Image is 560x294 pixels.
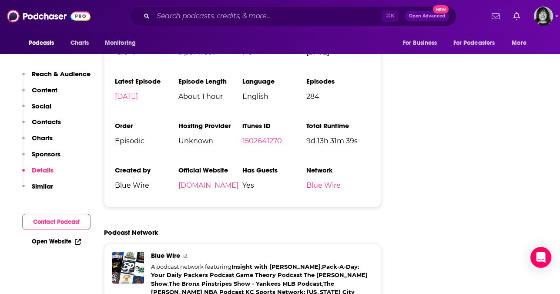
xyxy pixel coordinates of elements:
[131,275,146,289] img: Knicks Film School
[22,166,54,182] button: Details
[129,6,456,26] div: Search podcasts, credits, & more...
[153,9,382,23] input: Search podcasts, credits, & more...
[151,251,187,260] span: Blue Wire
[231,263,321,270] a: Insight with [PERSON_NAME]
[151,271,368,287] a: The [PERSON_NAME] Show
[178,92,242,101] span: About 1 hour
[178,122,242,130] h3: Hosting Provider
[32,134,53,142] p: Charts
[22,86,57,102] button: Content
[506,35,537,51] button: open menu
[22,214,91,230] button: Contact Podcast
[133,262,148,277] img: The Dane Moore NBA Podcast
[22,118,61,134] button: Contacts
[322,280,323,287] span: ,
[321,263,322,270] span: ,
[235,271,236,278] span: ,
[123,248,137,262] img: Pack-A-Day: Your Daily Packers Podcast
[22,102,51,118] button: Social
[178,77,242,85] h3: Episode Length
[23,35,66,51] button: open menu
[110,246,124,260] img: Insight with Chris Van Vliet
[306,137,370,145] span: 9d 13h 31m 39s
[105,37,136,49] span: Monitoring
[112,252,144,284] a: Blue Wire
[242,166,306,174] h3: Has Guests
[168,280,169,287] span: ,
[115,137,179,145] span: Episodic
[32,70,91,78] p: Reach & Audience
[530,247,551,268] div: Open Intercom Messenger
[510,9,523,24] a: Show notifications dropdown
[242,137,282,145] a: 1502641270
[178,166,242,174] h3: Official Website
[135,250,150,264] img: Game Theory Podcast
[242,92,306,101] span: English
[306,92,370,101] span: 284
[306,77,370,85] h3: Episodes
[32,166,54,174] p: Details
[29,37,54,49] span: Podcasts
[488,9,503,24] a: Show notifications dropdown
[121,260,135,275] img: The Bronx Pinstripes Show - Yankees MLB Podcast
[397,35,448,51] button: open menu
[178,137,242,145] span: Unknown
[178,181,238,189] a: [DOMAIN_NAME]
[32,238,81,245] a: Open Website
[115,181,179,189] span: Blue Wire
[22,134,53,150] button: Charts
[115,166,179,174] h3: Created by
[306,166,370,174] h3: Network
[433,5,449,14] span: New
[99,35,147,51] button: open menu
[104,228,158,237] h2: Podcast Network
[242,77,306,85] h3: Language
[32,86,57,94] p: Content
[32,150,60,158] p: Sponsors
[405,11,449,21] button: Open AdvancedNew
[409,14,445,18] span: Open Advanced
[32,102,51,110] p: Social
[453,37,495,49] span: For Podcasters
[22,150,60,166] button: Sponsors
[534,7,553,26] img: User Profile
[32,182,53,190] p: Similar
[106,271,121,285] img: KC Sports Network: Kansas City Chiefs Podcasts
[382,10,398,22] span: ⌘ K
[448,35,508,51] button: open menu
[119,273,133,287] img: Always Cheating: A Fantasy Premier League Podcast
[115,77,179,85] h3: Latest Episode
[70,37,89,49] span: Charts
[403,37,437,49] span: For Business
[242,122,306,130] h3: iTunes ID
[242,181,306,189] span: Yes
[65,35,94,51] a: Charts
[108,258,122,273] img: The Kevin Sheehan Show
[115,92,138,101] a: [DATE]
[534,7,553,26] span: Logged in as parkdalepublicity1
[151,252,187,260] a: Blue Wire
[512,37,526,49] span: More
[306,181,341,189] a: Blue Wire
[306,122,370,130] h3: Total Runtime
[302,271,304,278] span: ,
[7,8,91,24] img: Podchaser - Follow, Share and Rate Podcasts
[22,182,53,198] button: Similar
[32,118,61,126] p: Contacts
[115,122,179,130] h3: Order
[22,70,91,86] button: Reach & Audience
[169,280,322,287] a: The Bronx Pinstripes Show - Yankees MLB Podcast
[236,271,302,278] a: Game Theory Podcast
[534,7,553,26] button: Show profile menu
